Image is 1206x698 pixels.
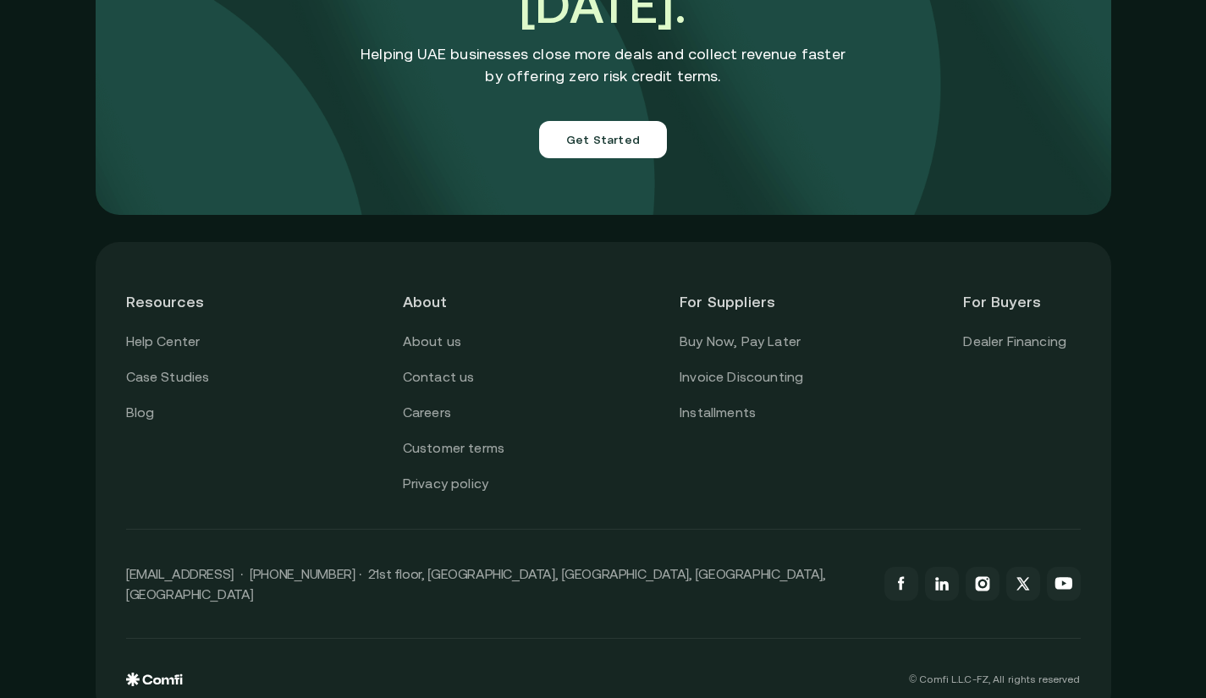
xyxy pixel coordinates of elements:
[963,272,1080,331] header: For Buyers
[126,563,867,604] p: [EMAIL_ADDRESS] · [PHONE_NUMBER] · 21st floor, [GEOGRAPHIC_DATA], [GEOGRAPHIC_DATA], [GEOGRAPHIC_...
[403,331,461,353] a: About us
[126,673,183,686] img: comfi logo
[126,331,201,353] a: Help Center
[126,402,155,424] a: Blog
[680,331,801,353] a: Buy Now, Pay Later
[680,402,756,424] a: Installments
[403,437,504,459] a: Customer terms
[403,473,488,495] a: Privacy policy
[403,402,451,424] a: Careers
[126,366,210,388] a: Case Studies
[361,43,845,87] p: Helping UAE businesses close more deals and collect revenue faster by offering zero risk credit t...
[680,272,803,331] header: For Suppliers
[126,272,243,331] header: Resources
[680,366,803,388] a: Invoice Discounting
[403,272,520,331] header: About
[963,331,1066,353] a: Dealer Financing
[403,366,475,388] a: Contact us
[909,673,1080,685] p: © Comfi L.L.C-FZ, All rights reserved
[539,121,667,158] button: Get Started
